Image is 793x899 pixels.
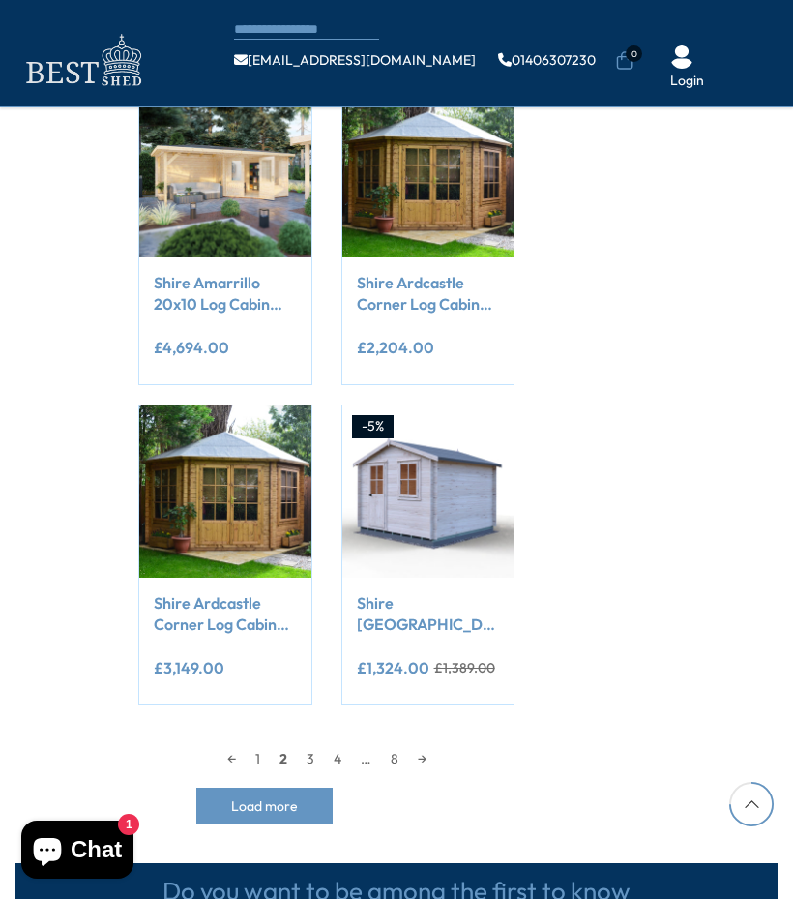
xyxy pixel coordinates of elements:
[357,660,429,675] ins: £1,324.00
[670,45,693,69] img: User Icon
[154,340,229,355] ins: £4,694.00
[670,72,704,91] a: Login
[357,592,499,636] a: Shire [GEOGRAPHIC_DATA] 10x10 Log Cabin 19mm interlock Cladding
[434,661,495,674] del: £1,389.00
[357,340,434,355] ins: £2,204.00
[498,53,596,67] a: 01406307230
[15,29,150,92] img: logo
[626,45,642,62] span: 0
[234,53,476,67] a: [EMAIL_ADDRESS][DOMAIN_NAME]
[196,788,333,824] button: Load more
[351,744,381,773] span: …
[154,660,224,675] ins: £3,149.00
[246,744,270,773] a: 1
[408,744,436,773] a: →
[324,744,351,773] a: 4
[218,744,246,773] a: ←
[154,592,296,636] a: Shire Ardcastle Corner Log Cabin 28mm interlock cladding with assembly included
[231,799,298,813] span: Load more
[15,821,139,884] inbox-online-store-chat: Shopify online store chat
[357,272,499,315] a: Shire Ardcastle Corner Log Cabin 28mm interlock cladding
[154,272,296,315] a: Shire Amarrillo 20x10 Log Cabin and Shelter combination 44mm cladding
[297,744,324,773] a: 3
[352,415,394,438] div: -5%
[381,744,408,773] a: 8
[270,744,297,773] span: 2
[342,405,514,577] img: Shire Avesbury 10x10 Log Cabin 19mm interlock Cladding - Best Shed
[615,51,634,71] a: 0
[139,86,310,257] img: Shire Amarrillo 20x10 Log Cabin and Shelter combination 44mm cladding - Best Shed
